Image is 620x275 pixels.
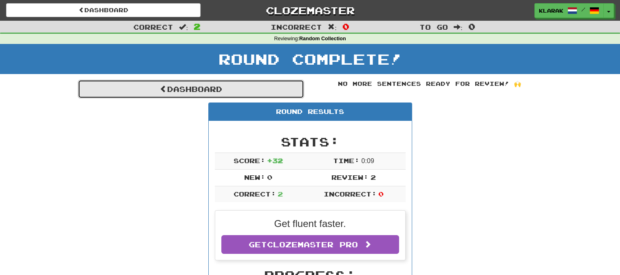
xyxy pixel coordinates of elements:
span: 0 [342,22,349,31]
span: 0 [378,190,384,198]
span: Clozemaster Pro [267,240,358,249]
strong: Random Collection [299,36,346,41]
p: Get fluent faster. [221,217,399,231]
span: Score: [234,157,265,164]
span: Time: [333,157,360,164]
span: Incorrect: [324,190,377,198]
a: GetClozemaster Pro [221,235,399,254]
span: : [454,24,463,31]
h1: Round Complete! [3,51,617,67]
span: : [328,24,337,31]
span: Correct: [234,190,276,198]
a: Dashboard [78,80,304,98]
a: Dashboard [6,3,201,17]
a: KLARAK / [534,3,604,18]
span: KLARAK [539,7,563,14]
span: To go [419,23,448,31]
div: Round Results [209,103,412,121]
span: Incorrect [271,23,322,31]
span: 2 [194,22,201,31]
h2: Stats: [215,135,406,148]
span: Review: [331,173,368,181]
span: 2 [278,190,283,198]
span: : [179,24,188,31]
span: Correct [133,23,173,31]
span: 0 : 0 9 [362,157,374,164]
span: 2 [371,173,376,181]
span: 0 [468,22,475,31]
span: New: [244,173,265,181]
span: + 32 [267,157,283,164]
a: Clozemaster [213,3,407,17]
span: 0 [267,173,272,181]
span: / [581,7,585,12]
div: No more sentences ready for review! 🙌 [316,80,543,88]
